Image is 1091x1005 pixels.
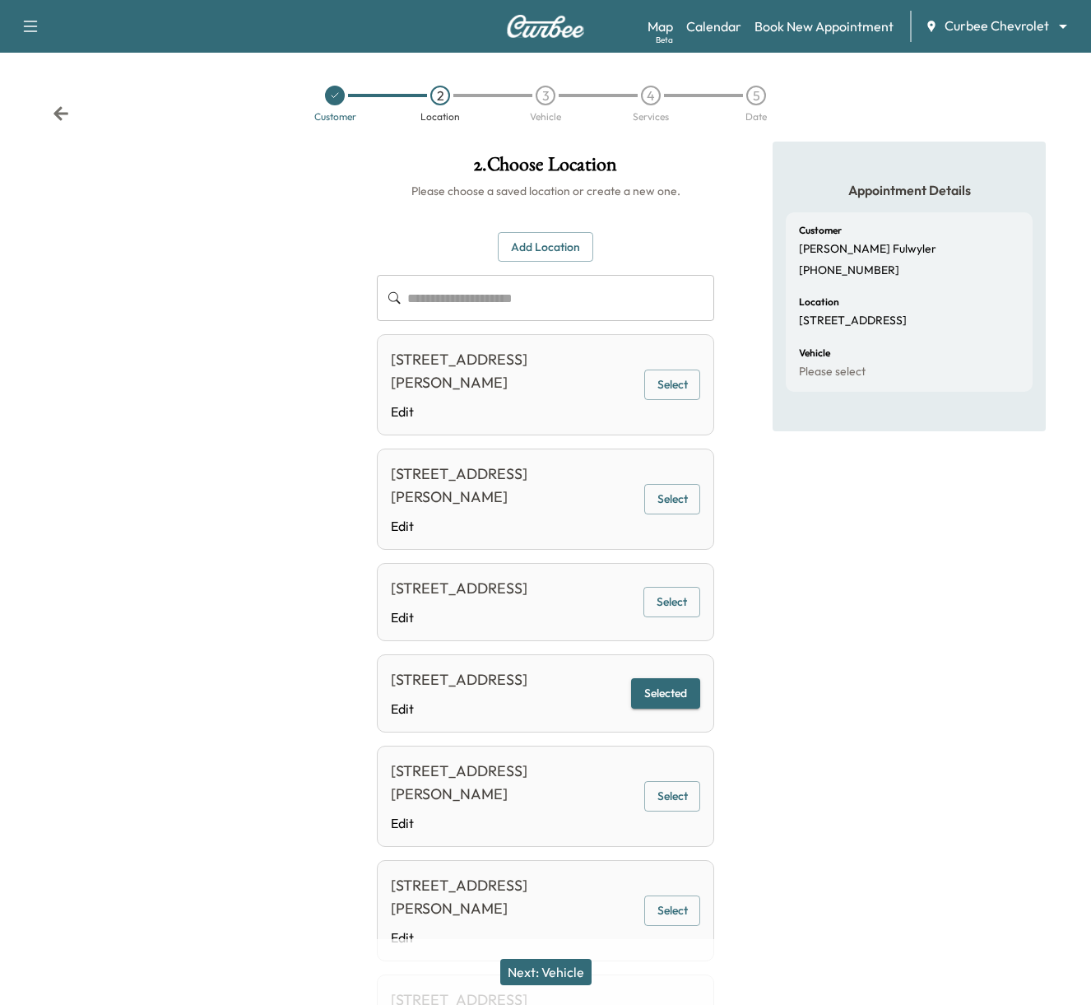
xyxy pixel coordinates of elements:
button: Selected [631,678,700,709]
p: Please select [799,365,866,379]
button: Next: Vehicle [500,959,592,985]
p: [PHONE_NUMBER] [799,263,899,278]
div: Vehicle [530,112,561,122]
div: [STREET_ADDRESS][PERSON_NAME] [391,348,636,394]
h1: 2 . Choose Location [377,155,714,183]
div: Beta [656,34,673,46]
button: Select [644,896,700,926]
h6: Please choose a saved location or create a new one. [377,183,714,199]
div: [STREET_ADDRESS] [391,668,527,691]
div: [STREET_ADDRESS][PERSON_NAME] [391,463,636,509]
div: [STREET_ADDRESS] [391,577,527,600]
a: Book New Appointment [754,16,894,36]
button: Select [643,587,700,617]
div: Back [53,105,69,122]
h5: Appointment Details [786,181,1033,199]
a: Edit [391,699,527,719]
p: [STREET_ADDRESS] [799,314,907,328]
a: MapBeta [648,16,673,36]
div: Date [745,112,767,122]
div: 3 [536,86,555,105]
div: Customer [314,112,356,122]
h6: Customer [799,226,842,235]
div: Location [420,112,460,122]
div: 4 [641,86,661,105]
div: 5 [746,86,766,105]
button: Select [644,484,700,514]
a: Edit [391,813,636,833]
div: 2 [430,86,450,105]
div: [STREET_ADDRESS][PERSON_NAME] [391,874,636,920]
button: Select [644,781,700,812]
h6: Vehicle [799,348,830,358]
h6: Location [799,297,839,307]
p: [PERSON_NAME] Fulwyler [799,242,936,257]
button: Select [644,370,700,400]
div: [STREET_ADDRESS][PERSON_NAME] [391,760,636,806]
a: Edit [391,402,636,421]
a: Edit [391,928,636,947]
a: Calendar [686,16,741,36]
button: Add Location [498,232,593,263]
span: Curbee Chevrolet [945,16,1049,35]
div: Services [633,112,669,122]
img: Curbee Logo [506,15,585,38]
a: Edit [391,607,527,627]
a: Edit [391,516,636,536]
